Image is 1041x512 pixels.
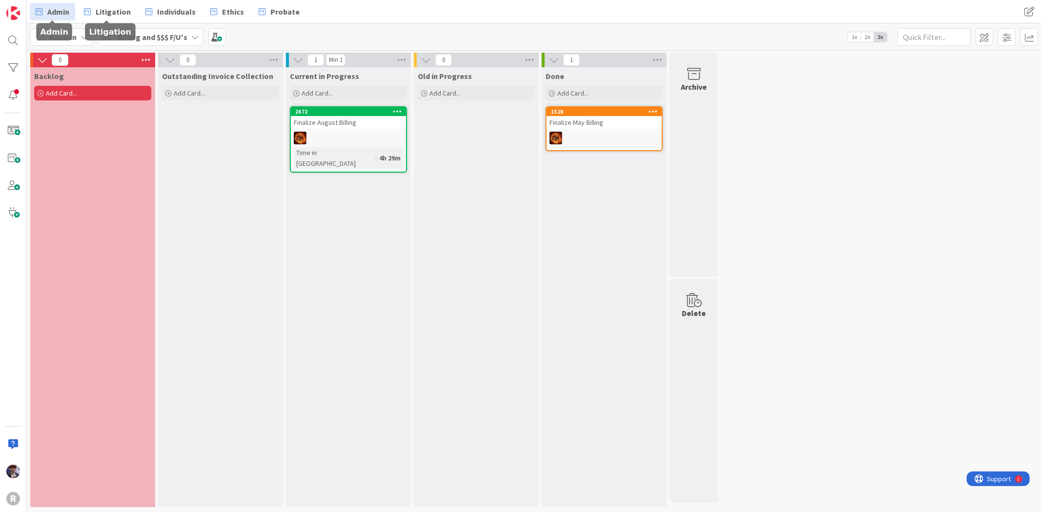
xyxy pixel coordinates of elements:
[180,54,196,66] span: 0
[291,107,406,116] div: 2672
[291,107,406,129] div: 2672Finalize August Billing
[30,3,75,20] a: Admin
[874,32,887,42] span: 3x
[898,28,971,46] input: Quick Filter...
[848,32,861,42] span: 1x
[20,1,44,13] span: Support
[546,106,663,151] a: 1528Finalize May BillingTR
[46,89,77,98] span: Add Card...
[546,71,564,81] span: Done
[157,6,196,18] span: Individuals
[253,3,306,20] a: Probate
[377,153,403,163] div: 4h 29m
[162,71,273,81] span: Outstanding Invoice Collection
[295,108,406,115] div: 2672
[547,107,662,129] div: 1528Finalize May Billing
[557,89,589,98] span: Add Card...
[563,54,580,66] span: 1
[547,132,662,144] div: TR
[140,3,202,20] a: Individuals
[204,3,250,20] a: Ethics
[435,54,452,66] span: 0
[329,58,343,62] div: Min 1
[291,116,406,129] div: Finalize August Billing
[102,32,187,42] b: RC - Billing and $$$ F/U's
[302,89,333,98] span: Add Card...
[681,81,707,93] div: Archive
[418,71,472,81] span: Old in Progress
[51,4,53,12] div: 1
[52,54,68,66] span: 0
[294,147,375,169] div: Time in [GEOGRAPHIC_DATA]
[294,132,306,144] img: TR
[291,132,406,144] div: TR
[547,116,662,129] div: Finalize May Billing
[6,492,20,506] div: R
[40,27,68,37] h5: Admin
[547,107,662,116] div: 1528
[6,6,20,20] img: Visit kanbanzone.com
[290,106,407,173] a: 2672Finalize August BillingTRTime in [GEOGRAPHIC_DATA]:4h 29m
[78,3,137,20] a: Litigation
[290,71,359,81] span: Current in Progress
[861,32,874,42] span: 2x
[47,6,69,18] span: Admin
[270,6,300,18] span: Probate
[682,307,706,319] div: Delete
[96,6,131,18] span: Litigation
[34,71,64,81] span: Backlog
[174,89,205,98] span: Add Card...
[551,108,662,115] div: 1528
[550,132,562,144] img: TR
[89,27,131,37] h5: Litigation
[307,54,324,66] span: 1
[6,465,20,478] img: ML
[429,89,461,98] span: Add Card...
[375,153,377,163] span: :
[222,6,244,18] span: Ethics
